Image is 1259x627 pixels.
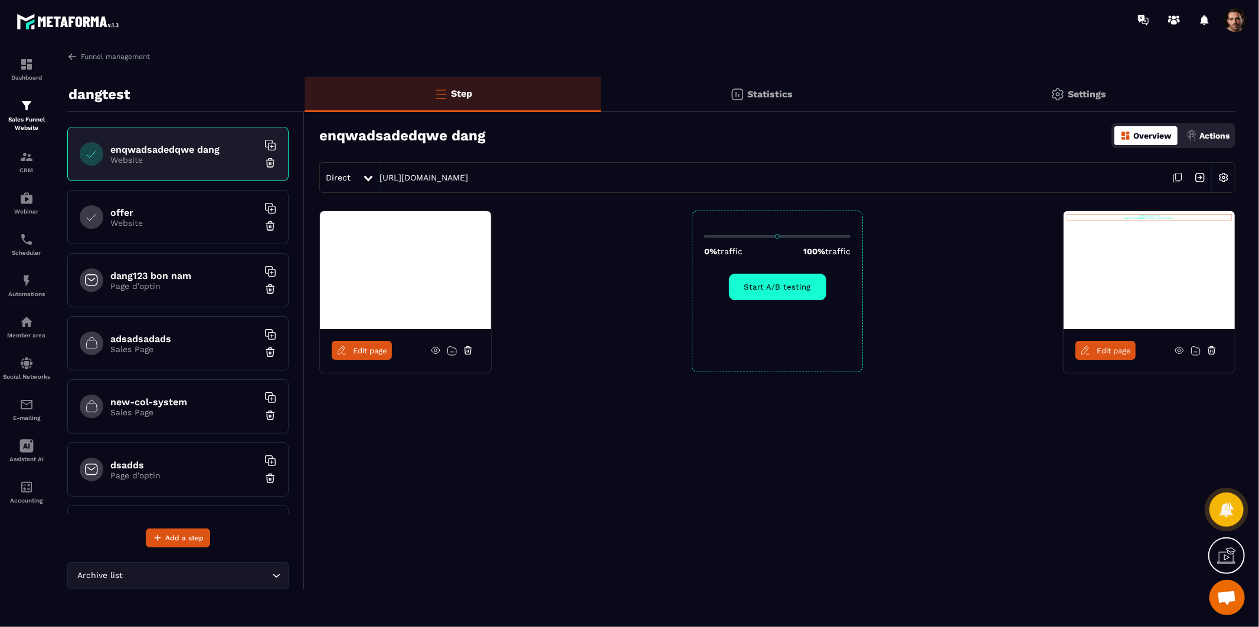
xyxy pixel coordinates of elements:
div: Search for option [67,562,289,589]
button: Add a step [146,528,210,547]
img: bars-o.4a397970.svg [434,87,448,101]
span: traffic [825,247,851,256]
img: dashboard-orange.40269519.svg [1120,130,1131,141]
p: Social Networks [3,373,50,380]
p: Automations [3,291,50,297]
a: Edit page [332,341,392,360]
p: 0% [704,247,743,256]
a: accountantaccountantAccounting [3,471,50,513]
img: actions.d6e523a2.png [1186,130,1197,141]
img: automations [19,274,34,288]
button: Start A/B testing [729,274,826,300]
span: Edit page [353,346,387,355]
h6: new-col-system [110,396,258,408]
a: formationformationSales Funnel Website [3,90,50,141]
p: Sales Funnel Website [3,116,50,132]
p: dangtest [68,83,130,106]
span: Edit page [1097,346,1131,355]
a: automationsautomationsMember area [3,306,50,347]
p: Page d'optin [110,281,258,291]
p: Step [451,88,472,99]
p: 100% [803,247,851,256]
a: Funnel management [67,51,150,62]
span: Archive list [75,569,126,582]
img: setting-gr.5f69749f.svg [1051,87,1065,101]
p: Sales Page [110,344,258,354]
a: automationsautomationsWebinar [3,182,50,224]
img: image [1064,211,1235,329]
img: accountant [19,480,34,494]
img: trash [264,409,276,421]
img: trash [264,472,276,484]
a: automationsautomationsAutomations [3,265,50,306]
p: Member area [3,332,50,339]
a: formationformationCRM [3,141,50,182]
p: Website [110,155,258,165]
a: Edit page [1075,341,1136,360]
img: arrow-next.bcc2205e.svg [1189,166,1211,189]
img: trash [264,346,276,358]
p: E-mailing [3,415,50,421]
p: Dashboard [3,74,50,81]
h6: dsadds [110,459,258,471]
p: Overview [1133,131,1172,140]
h6: dang123 bon nam [110,270,258,281]
img: automations [19,191,34,205]
p: Actions [1199,131,1229,140]
h6: adsadsadads [110,333,258,344]
a: formationformationDashboard [3,48,50,90]
h6: offer [110,207,258,218]
a: schedulerschedulerScheduler [3,224,50,265]
img: automations [19,315,34,329]
p: Assistant AI [3,456,50,462]
img: logo [17,11,123,32]
img: trash [264,157,276,169]
h6: enqwadsadedqwe dang [110,144,258,155]
a: Assistant AI [3,430,50,471]
p: Accounting [3,497,50,504]
img: formation [19,150,34,164]
div: Mở cuộc trò chuyện [1209,580,1245,615]
span: traffic [717,247,743,256]
p: CRM [3,167,50,173]
img: arrow [67,51,78,62]
input: Search for option [126,569,269,582]
img: social-network [19,356,34,370]
img: trash [264,220,276,232]
h3: enqwadsadedqwe dang [319,127,485,144]
p: Website [110,218,258,228]
a: emailemailE-mailing [3,389,50,430]
img: scheduler [19,232,34,247]
img: image [320,211,357,222]
img: formation [19,57,34,71]
p: Statistics [747,88,793,100]
p: Scheduler [3,250,50,256]
img: email [19,398,34,412]
img: setting-w.858f3a88.svg [1212,166,1235,189]
p: Page d'optin [110,471,258,480]
span: Direct [326,173,351,182]
a: [URL][DOMAIN_NAME] [380,173,468,182]
img: formation [19,99,34,113]
img: stats.20deebd0.svg [730,87,744,101]
a: social-networksocial-networkSocial Networks [3,347,50,389]
img: trash [264,283,276,295]
p: Sales Page [110,408,258,417]
p: Settings [1068,88,1106,100]
p: Webinar [3,208,50,215]
span: Add a step [165,532,204,544]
